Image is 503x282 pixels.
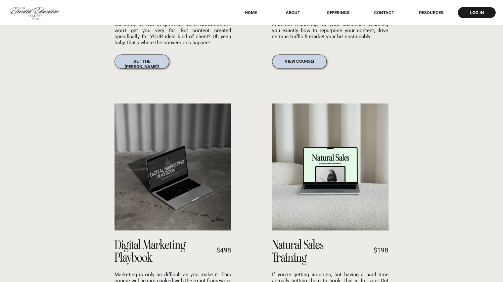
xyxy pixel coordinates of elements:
a: get the [PERSON_NAME]! [122,59,162,64]
a: view course! [279,59,319,64]
a: Digital Marketing Playbook [115,239,194,261]
p: Your personal guide to mastering the art of Pinterest marketing for your business!! Teaching you ... [272,15,388,40]
a: RESOURCES [410,10,453,15]
a: Natural Sales Training [272,239,351,264]
p: $498 [206,246,231,254]
a: Contact [369,10,399,15]
a: log in [464,10,490,15]
p: $198 [363,246,388,254]
a: About [281,10,305,15]
a: offerings [317,10,359,15]
p: Your dream clients DO want to book your services, but its up to YOU to get them there! Good conte... [115,15,231,47]
a: HOME [236,10,266,15]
